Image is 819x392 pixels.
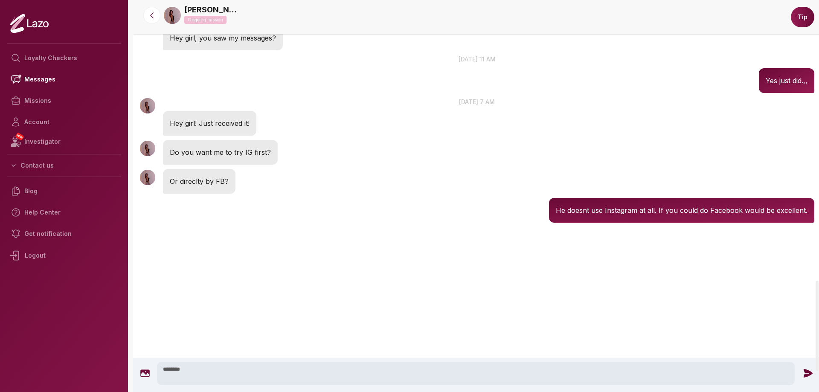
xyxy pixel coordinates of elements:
[7,90,121,111] a: Missions
[15,132,24,141] span: NEW
[7,244,121,267] div: Logout
[7,47,121,69] a: Loyalty Checkers
[7,223,121,244] a: Get notification
[791,7,814,27] button: Tip
[184,4,240,16] a: [PERSON_NAME]
[7,69,121,90] a: Messages
[164,7,181,24] img: 8d32abd8-35fc-4226-8f92-7ab8da26f709
[170,118,250,129] p: Hey girl! Just received it!
[7,111,121,133] a: Account
[556,205,807,216] p: He doesnt use Instagram at all. If you could do Facebook would be excellent.
[140,170,155,185] img: User avatar
[7,180,121,202] a: Blog
[7,158,121,173] button: Contact us
[170,32,276,44] p: Hey girl, you saw my messages?
[766,75,807,86] p: Yes just did.,,
[170,147,271,158] p: Do you want me to try IG first?
[170,176,229,187] p: Or direclty by FB?
[184,16,227,24] p: Ongoing mission
[140,141,155,156] img: User avatar
[7,202,121,223] a: Help Center
[7,133,121,151] a: NEWInvestigator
